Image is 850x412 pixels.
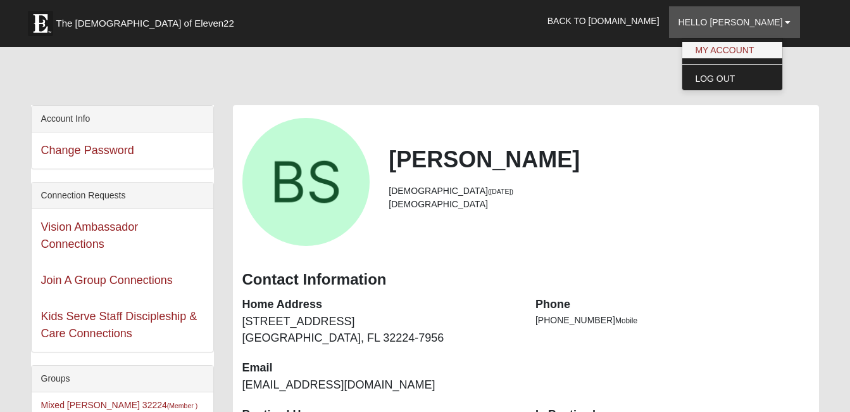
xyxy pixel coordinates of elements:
[669,6,801,38] a: Hello [PERSON_NAME]
[682,42,782,58] a: My Account
[242,271,810,289] h3: Contact Information
[242,360,516,377] dt: Email
[41,400,198,410] a: Mixed [PERSON_NAME] 32224(Member )
[535,297,809,313] dt: Phone
[56,17,234,30] span: The [DEMOGRAPHIC_DATA] of Eleven22
[389,184,809,198] li: [DEMOGRAPHIC_DATA]
[22,4,275,36] a: The [DEMOGRAPHIC_DATA] of Eleven22
[41,221,139,250] a: Vision Ambassador Connections
[535,314,809,327] li: [PHONE_NUMBER]
[242,377,516,394] dd: [EMAIL_ADDRESS][DOMAIN_NAME]
[167,402,197,409] small: (Member )
[615,316,637,325] span: Mobile
[488,188,513,195] small: ([DATE])
[538,5,669,37] a: Back to [DOMAIN_NAME]
[41,144,134,157] a: Change Password
[28,11,53,36] img: Eleven22 logo
[242,297,516,313] dt: Home Address
[41,310,197,340] a: Kids Serve Staff Discipleship & Care Connections
[682,70,782,87] a: Log Out
[242,314,516,346] dd: [STREET_ADDRESS] [GEOGRAPHIC_DATA], FL 32224-7956
[242,118,370,246] a: View Fullsize Photo
[32,106,213,132] div: Account Info
[41,274,173,286] a: Join A Group Connections
[32,366,213,392] div: Groups
[32,183,213,209] div: Connection Requests
[389,146,809,173] h2: [PERSON_NAME]
[678,17,783,27] span: Hello [PERSON_NAME]
[389,198,809,211] li: [DEMOGRAPHIC_DATA]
